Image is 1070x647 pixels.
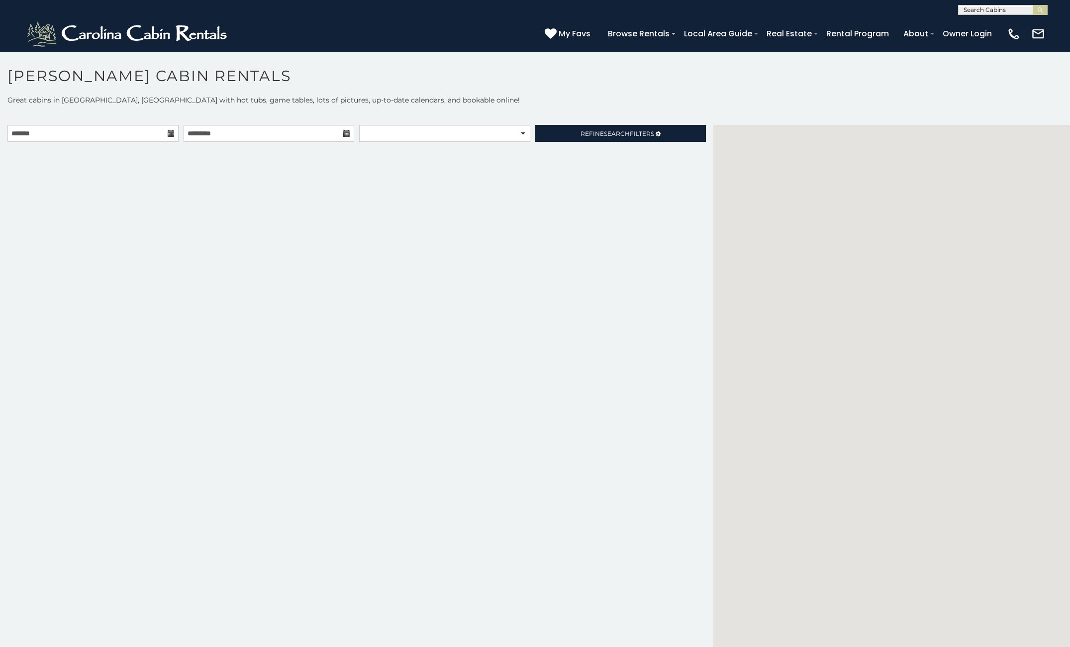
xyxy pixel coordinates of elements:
[25,19,231,49] img: White-1-2.png
[545,27,593,40] a: My Favs
[938,25,997,42] a: Owner Login
[821,25,894,42] a: Rental Program
[679,25,757,42] a: Local Area Guide
[535,125,706,142] a: RefineSearchFilters
[581,130,654,137] span: Refine Filters
[604,130,630,137] span: Search
[1031,27,1045,41] img: mail-regular-white.png
[559,27,590,40] span: My Favs
[898,25,933,42] a: About
[762,25,817,42] a: Real Estate
[603,25,675,42] a: Browse Rentals
[1007,27,1021,41] img: phone-regular-white.png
